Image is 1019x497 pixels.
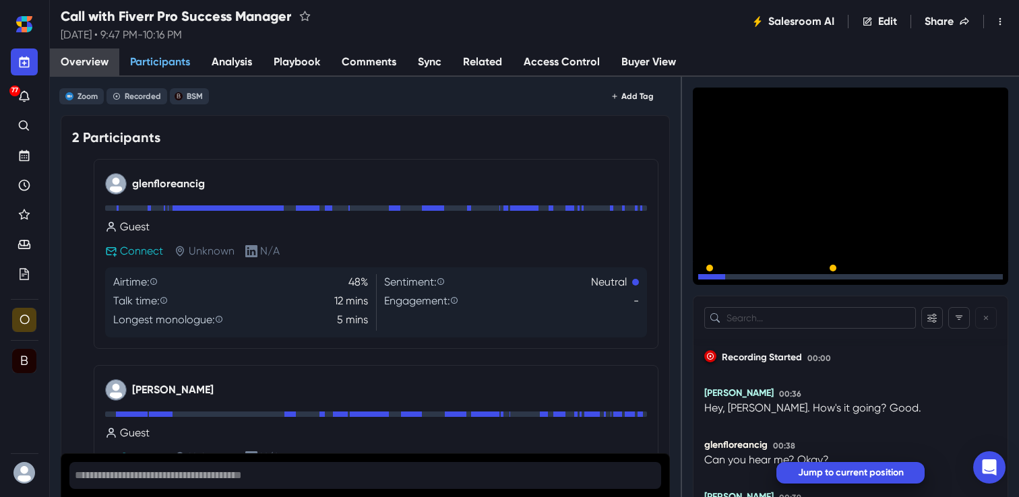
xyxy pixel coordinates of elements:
div: Organization [20,313,30,326]
button: favorite this meeting [297,8,313,24]
p: Hey, [PERSON_NAME]. [704,399,813,416]
p: [PERSON_NAME] [704,386,774,400]
p: 00:36 [779,388,801,400]
div: BSM [177,93,181,100]
p: How's it going? [813,399,890,416]
p: Airtime: [113,274,158,290]
span: Participants [130,54,190,70]
button: Toggle Menu [987,8,1014,35]
p: Guest [120,425,150,441]
span: Recording Started [722,352,802,363]
span: Playbook [274,54,320,70]
button: New meeting [11,48,38,75]
a: Comments [331,48,407,77]
span: N/A [260,244,280,257]
div: Recorded [125,92,161,101]
p: glenfloreancig [704,438,768,452]
a: Favorites [11,202,38,229]
p: Can you hear me? [704,451,797,468]
p: 5 mins [337,312,368,328]
button: Jump to current position [776,462,925,484]
p: Longest monologue: [113,312,223,328]
a: Access Control [513,48,611,77]
span: Unknown [189,451,235,463]
span: Overview [61,54,109,70]
button: Notifications [11,84,38,110]
div: BSM [187,92,203,101]
p: [PERSON_NAME] [132,382,214,398]
p: Sentiment: [384,274,445,290]
a: Search [11,113,38,140]
a: Upcoming [11,143,38,170]
p: 00:00 [807,352,831,364]
h2: Call with Fiverr Pro Success Manager [61,8,291,24]
button: Share [914,8,981,35]
span: N/A [260,451,280,463]
div: Jump to time [704,350,716,362]
button: Edit [851,8,908,35]
p: [DATE] • 9:47 PM - 10:16 PM [61,27,313,43]
p: glenfloreancig [132,176,205,192]
button: Filter [921,307,943,329]
p: Okay? [797,451,829,468]
div: BSM [12,349,36,373]
p: Neutral [591,274,627,290]
div: Organization [12,308,36,332]
a: Your Plans [11,261,38,288]
svg: avatar [106,174,126,194]
button: Connect [105,449,163,465]
button: Reset Filters [975,307,997,329]
a: Related [452,48,513,77]
p: Talk time: [113,293,168,309]
p: 12 mins [334,293,368,309]
p: - [634,293,639,309]
button: Filter [948,307,970,329]
div: Zoom [78,92,98,101]
span: Buyer View [621,54,676,70]
button: Salesroom AI [741,8,845,35]
a: Waiting Room [11,232,38,259]
svg: avatar [106,380,126,400]
h3: 2 Participants [72,129,160,145]
a: Sync [407,48,452,77]
p: 00:38 [773,440,795,452]
button: Connect [105,243,163,259]
p: Connect [120,243,163,259]
a: Recent [11,172,38,199]
p: 48% [348,274,368,290]
div: BSM [20,354,28,367]
input: Search the transcription [704,307,916,329]
p: Engagement: [384,293,458,309]
p: Connect [120,449,163,465]
button: Add Tag [607,88,659,104]
p: Good. [890,399,921,416]
p: 77 [11,88,18,94]
span: Unknown [189,244,235,257]
span: Analysis [212,54,252,70]
button: User menu [11,459,38,486]
a: Home [11,11,38,38]
p: Guest [120,219,150,235]
div: Open Intercom Messenger [973,451,1006,484]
